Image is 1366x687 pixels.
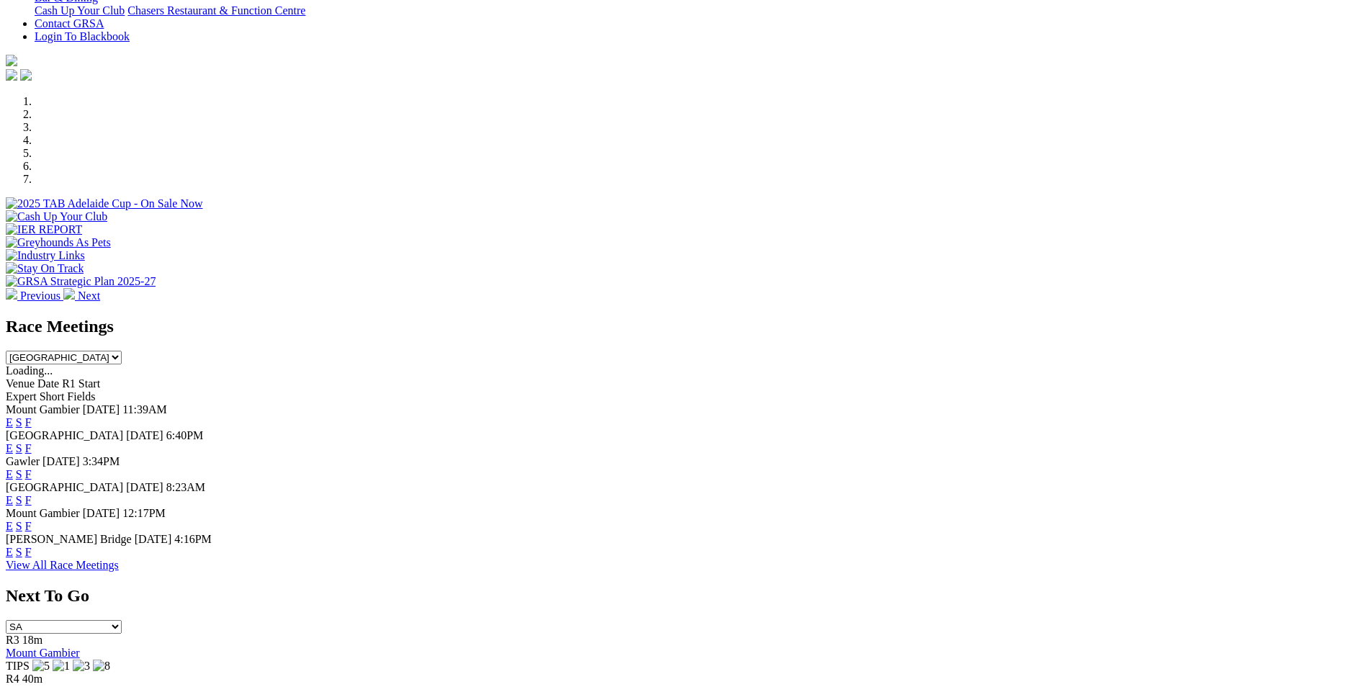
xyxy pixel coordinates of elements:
[6,262,84,275] img: Stay On Track
[25,520,32,532] a: F
[6,275,156,288] img: GRSA Strategic Plan 2025-27
[6,223,82,236] img: IER REPORT
[166,481,205,493] span: 8:23AM
[6,520,13,532] a: E
[63,288,75,300] img: chevron-right-pager-white.svg
[62,377,100,390] span: R1 Start
[126,429,163,441] span: [DATE]
[6,546,13,558] a: E
[25,416,32,428] a: F
[16,442,22,454] a: S
[25,494,32,506] a: F
[16,520,22,532] a: S
[78,289,100,302] span: Next
[6,403,80,416] span: Mount Gambier
[6,559,119,571] a: View All Race Meetings
[67,390,95,403] span: Fields
[32,660,50,673] img: 5
[20,69,32,81] img: twitter.svg
[127,4,305,17] a: Chasers Restaurant & Function Centre
[6,69,17,81] img: facebook.svg
[6,647,80,659] a: Mount Gambier
[37,377,59,390] span: Date
[6,634,19,646] span: R3
[16,416,22,428] a: S
[35,4,125,17] a: Cash Up Your Club
[6,416,13,428] a: E
[6,364,53,377] span: Loading...
[35,4,1360,17] div: Bar & Dining
[25,546,32,558] a: F
[73,660,90,673] img: 3
[6,468,13,480] a: E
[83,455,120,467] span: 3:34PM
[83,403,120,416] span: [DATE]
[6,289,63,302] a: Previous
[40,390,65,403] span: Short
[25,468,32,480] a: F
[6,660,30,672] span: TIPS
[16,468,22,480] a: S
[135,533,172,545] span: [DATE]
[22,673,42,685] span: 40m
[6,249,85,262] img: Industry Links
[63,289,100,302] a: Next
[16,494,22,506] a: S
[122,507,166,519] span: 12:17PM
[6,377,35,390] span: Venue
[166,429,204,441] span: 6:40PM
[6,317,1360,336] h2: Race Meetings
[20,289,60,302] span: Previous
[83,507,120,519] span: [DATE]
[6,429,123,441] span: [GEOGRAPHIC_DATA]
[6,390,37,403] span: Expert
[6,533,132,545] span: [PERSON_NAME] Bridge
[6,507,80,519] span: Mount Gambier
[22,634,42,646] span: 18m
[6,455,40,467] span: Gawler
[42,455,80,467] span: [DATE]
[6,673,19,685] span: R4
[35,30,130,42] a: Login To Blackbook
[6,55,17,66] img: logo-grsa-white.png
[122,403,167,416] span: 11:39AM
[6,481,123,493] span: [GEOGRAPHIC_DATA]
[126,481,163,493] span: [DATE]
[25,442,32,454] a: F
[35,17,104,30] a: Contact GRSA
[6,586,1360,606] h2: Next To Go
[16,546,22,558] a: S
[93,660,110,673] img: 8
[53,660,70,673] img: 1
[6,236,111,249] img: Greyhounds As Pets
[6,197,203,210] img: 2025 TAB Adelaide Cup - On Sale Now
[6,210,107,223] img: Cash Up Your Club
[6,442,13,454] a: E
[6,288,17,300] img: chevron-left-pager-white.svg
[174,533,212,545] span: 4:16PM
[6,494,13,506] a: E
